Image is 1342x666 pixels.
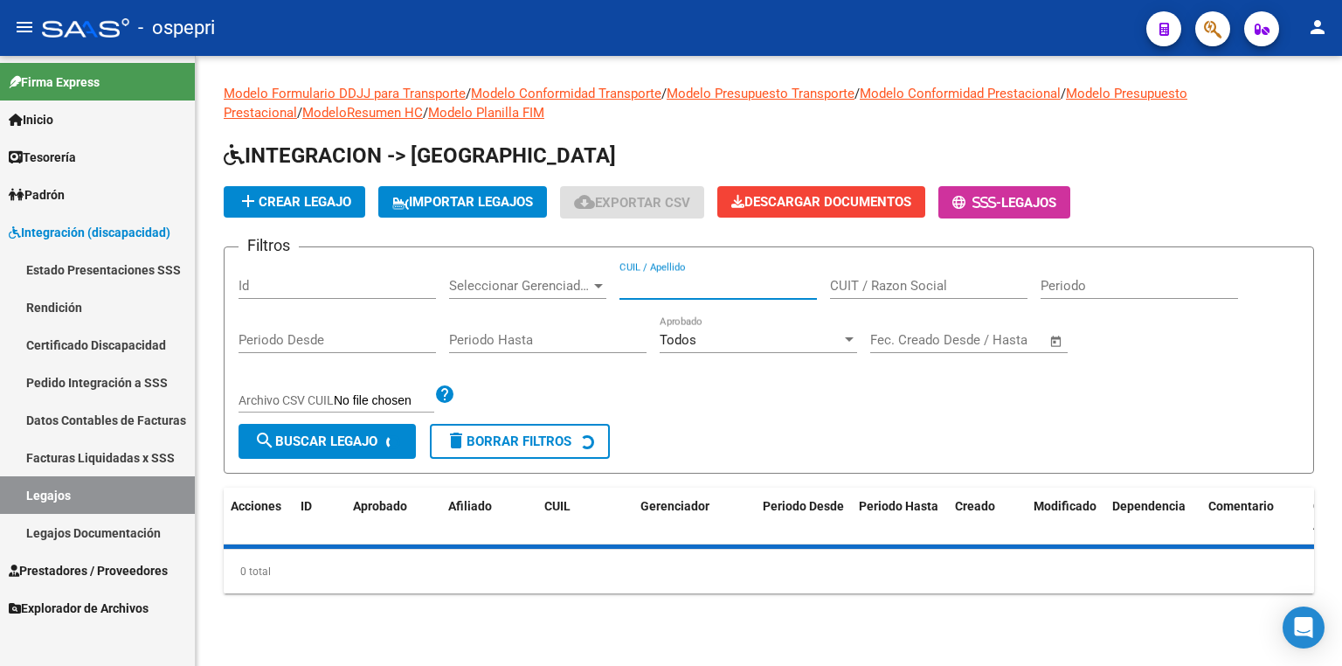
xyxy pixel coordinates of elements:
mat-icon: cloud_download [574,191,595,212]
div: 0 total [224,550,1314,593]
span: Tesorería [9,148,76,167]
datatable-header-cell: Acciones [224,488,294,545]
span: Creado [955,499,995,513]
span: Seleccionar Gerenciador [449,278,591,294]
a: Modelo Planilla FIM [428,105,544,121]
datatable-header-cell: Dependencia [1105,488,1201,545]
span: Buscar Legajo [254,434,377,449]
span: Descargar Documentos [731,194,911,210]
button: Buscar Legajo [239,424,416,459]
a: Modelo Formulario DDJJ para Transporte [224,86,466,101]
mat-icon: add [238,191,259,212]
span: Periodo Hasta [859,499,938,513]
button: -Legajos [938,186,1070,219]
mat-icon: help [434,384,455,405]
input: Fecha fin [957,332,1041,348]
datatable-header-cell: Modificado [1027,488,1105,545]
span: Integración (discapacidad) [9,223,170,242]
datatable-header-cell: Periodo Hasta [852,488,948,545]
datatable-header-cell: CUIL [537,488,633,545]
mat-icon: delete [446,430,467,451]
span: Todos [660,332,696,348]
input: Fecha inicio [870,332,941,348]
span: Prestadores / Proveedores [9,561,168,580]
span: Afiliado [448,499,492,513]
span: ID [301,499,312,513]
span: Acciones [231,499,281,513]
button: Exportar CSV [560,186,704,219]
a: Modelo Conformidad Prestacional [860,86,1061,101]
button: Borrar Filtros [430,424,610,459]
datatable-header-cell: Comentario [1201,488,1306,545]
datatable-header-cell: Periodo Desde [756,488,852,545]
span: Periodo Desde [763,499,844,513]
span: Explorador de Archivos [9,599,149,618]
span: CUIL [544,499,571,513]
datatable-header-cell: Aprobado [346,488,416,545]
span: INTEGRACION -> [GEOGRAPHIC_DATA] [224,143,616,168]
button: Descargar Documentos [717,186,925,218]
button: Open calendar [1047,331,1067,351]
div: Open Intercom Messenger [1283,607,1325,649]
mat-icon: search [254,430,275,451]
span: Inicio [9,110,53,129]
span: Padrón [9,185,65,205]
span: Modificado [1034,499,1096,513]
span: Gerenciador [640,499,709,513]
a: Modelo Presupuesto Transporte [667,86,854,101]
datatable-header-cell: Creado [948,488,1027,545]
datatable-header-cell: Afiliado [441,488,537,545]
span: Dependencia [1112,499,1186,513]
span: Firma Express [9,73,100,92]
datatable-header-cell: Gerenciador [633,488,756,545]
span: Borrar Filtros [446,434,571,449]
span: IMPORTAR LEGAJOS [392,194,533,210]
datatable-header-cell: ID [294,488,346,545]
button: Crear Legajo [224,186,365,218]
span: - [952,195,1001,211]
button: IMPORTAR LEGAJOS [378,186,547,218]
h3: Filtros [239,233,299,258]
div: / / / / / / [224,84,1314,593]
span: - ospepri [138,9,215,47]
a: Modelo Conformidad Transporte [471,86,661,101]
span: Archivo CSV CUIL [239,393,334,407]
span: Crear Legajo [238,194,351,210]
mat-icon: person [1307,17,1328,38]
span: Legajos [1001,195,1056,211]
span: Comentario [1208,499,1274,513]
mat-icon: menu [14,17,35,38]
input: Archivo CSV CUIL [334,393,434,409]
span: Exportar CSV [574,195,690,211]
span: Aprobado [353,499,407,513]
a: ModeloResumen HC [302,105,423,121]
